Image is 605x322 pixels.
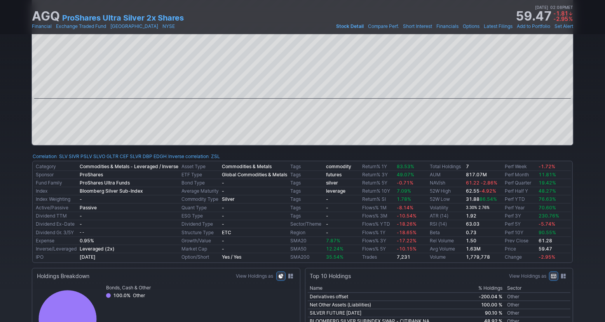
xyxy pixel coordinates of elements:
h1: AGQ [32,10,60,23]
small: 3.30% 2.76% [466,205,490,210]
td: SMA20 [289,237,325,245]
a: leverage [326,188,346,194]
td: ESG Type [180,212,220,220]
td: Tags [289,163,325,171]
th: Name [308,284,466,293]
td: Perf Year [503,204,537,212]
span: -2.95% [539,254,555,260]
td: Net Other Assets (Liabilities) [308,301,466,309]
b: Global Commodities & Metals [222,172,287,178]
td: Region [289,228,325,237]
td: Flows% 3M [361,212,395,220]
a: [GEOGRAPHIC_DATA] [110,23,158,30]
span: -10.15% [397,246,417,252]
span: • [107,23,110,30]
td: Return% SI [361,195,395,204]
span: 12.24% [326,246,344,252]
td: Active/Passive [34,204,78,212]
span: 86.54% [479,196,497,202]
td: Beta [429,228,465,237]
td: 52W Low [429,195,465,204]
td: Perf 10Y [503,228,537,237]
a: SLVO [93,153,105,160]
td: Return% 1Y [361,163,395,171]
span: 49.07% [397,172,414,178]
td: 100.00 % [465,301,504,309]
span: -18.65% [397,230,417,235]
b: ETC [222,230,231,235]
td: Perf 3Y [503,212,537,220]
td: Tags [289,179,325,187]
b: 59.47 [539,246,552,252]
div: Holdings Breakdown [37,272,89,280]
strong: 59.47 [516,10,552,23]
b: 63.03 [466,221,479,227]
td: Flows% 3Y [361,237,395,245]
td: Sponsor [34,171,78,179]
td: Index [34,187,78,195]
b: - [326,196,329,202]
b: 1.63M [466,246,481,252]
a: GLTR [106,153,119,160]
td: Other [505,309,570,317]
td: Growth/Value [180,237,220,245]
a: SLV [59,153,68,160]
a: Stock Detail [336,23,364,30]
a: SLVR [130,153,141,160]
td: Dividend Ex-Date [34,220,78,228]
span: Stock Detail [336,23,364,29]
b: - [222,213,224,219]
b: - [222,221,224,227]
span: -1.72% [539,164,555,169]
th: % Holdings [465,284,504,293]
span: -0.71% [397,180,413,186]
span: -5.74% [539,221,555,227]
td: Tags [289,212,325,220]
td: Prev Close [503,237,537,245]
td: Other [505,301,570,309]
b: 1.92 [466,213,476,219]
td: Category [34,163,78,171]
td: Perf Month [503,171,537,179]
td: Avg Volume [429,245,465,253]
span: • [548,4,550,11]
b: - [80,221,82,227]
span: -8.14% [397,205,413,211]
td: Dividend TTM [34,212,78,220]
span: -4.92% [479,188,496,194]
span: Latest Filings [484,23,513,29]
span: 61.22 [466,180,479,186]
span: • [433,23,436,30]
a: silver [326,180,338,186]
td: Flows% 1Y [361,228,395,237]
b: 817.07M [466,172,487,178]
td: Perf Week [503,163,537,171]
b: - [222,188,224,194]
a: ProShares Ultra Silver 2x Shares [62,12,184,23]
td: Inverse/Leveraged [34,245,78,253]
a: Inverse correlation [168,153,209,159]
span: • [480,23,483,30]
td: Total Holdings [429,163,465,171]
td: Flows% 5Y [361,245,395,253]
a: Compare Perf. [368,23,399,30]
b: 62.55 [466,188,496,194]
b: 7 [466,164,469,169]
b: 61.28 [539,238,552,244]
td: SMA200 [289,253,325,261]
td: IPO [34,253,78,261]
a: Latest Filings [484,23,513,30]
b: - [326,230,329,235]
b: - [222,246,224,252]
b: Commodities & Metals - Leveraged / Inverse [80,164,178,169]
b: 7,231 [397,254,410,260]
label: View Holdings as [509,272,546,280]
b: futures [326,172,342,178]
div: Top 10 Holdings [310,272,351,280]
th: Sector [505,284,570,293]
span: [DATE] 02:08PM ET [535,4,573,11]
div: : [33,153,167,160]
td: RSI (14) [429,220,465,228]
b: - [80,213,82,219]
